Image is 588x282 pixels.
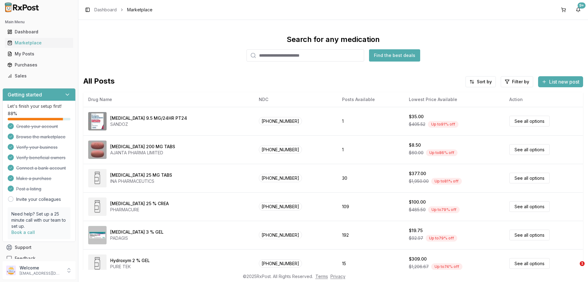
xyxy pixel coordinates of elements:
[2,49,76,59] button: My Posts
[337,135,404,164] td: 1
[431,178,462,185] div: Up to 81 % off
[580,261,585,266] span: 1
[110,229,164,235] div: [MEDICAL_DATA] 3 % GEL
[2,60,76,70] button: Purchases
[88,197,107,216] img: Methyl Salicylate 25 % CREA
[477,79,492,85] span: Sort by
[428,206,460,213] div: Up to 79 % off
[426,149,458,156] div: Up to 86 % off
[409,227,423,234] div: $19.75
[94,7,117,13] a: Dashboard
[409,256,427,262] div: $309.00
[567,261,582,276] iframe: Intercom live chat
[409,150,424,156] span: $60.00
[16,155,66,161] span: Verify beneficial owners
[7,73,71,79] div: Sales
[16,123,58,130] span: Create your account
[7,51,71,57] div: My Posts
[2,71,76,81] button: Sales
[20,271,62,276] p: [EMAIL_ADDRESS][DOMAIN_NAME]
[578,2,586,9] div: 9+
[409,235,423,241] span: $92.97
[110,144,175,150] div: [MEDICAL_DATA] 200 MG TABS
[110,150,175,156] div: AJANTA PHARMA LIMITED
[538,79,583,85] a: List new post
[16,186,41,192] span: Post a listing
[5,70,73,81] a: Sales
[315,274,328,279] a: Terms
[8,111,17,117] span: 88 %
[88,112,107,130] img: Rivastigmine 9.5 MG/24HR PT24
[110,178,172,184] div: INA PHARMACEUTICS
[573,5,583,15] button: 9+
[409,142,421,148] div: $8.50
[287,35,380,44] div: Search for any medication
[431,263,462,270] div: Up to 74 % off
[8,91,42,98] h3: Getting started
[16,175,51,182] span: Make a purchase
[5,37,73,48] a: Marketplace
[5,20,73,24] h2: Main Menu
[127,7,153,13] span: Marketplace
[428,121,458,128] div: Up to 91 % off
[7,62,71,68] div: Purchases
[15,255,36,261] span: Feedback
[83,92,254,107] th: Drug Name
[110,264,150,270] div: PURE TEK
[5,48,73,59] a: My Posts
[5,26,73,37] a: Dashboard
[409,114,424,120] div: $35.00
[6,265,16,275] img: User avatar
[16,144,58,150] span: Verify your business
[110,115,187,121] div: [MEDICAL_DATA] 9.5 MG/24HR PT24
[259,174,302,182] span: [PHONE_NUMBER]
[409,178,429,184] span: $1,950.00
[110,258,150,264] div: Hydroxym 2 % GEL
[509,201,550,212] a: See all options
[7,29,71,35] div: Dashboard
[337,249,404,278] td: 15
[337,164,404,192] td: 30
[11,211,67,229] p: Need help? Set up a 25 minute call with our team to set up.
[409,207,426,213] span: $485.50
[11,230,35,235] a: Book a call
[88,226,107,244] img: Diclofenac Sodium 3 % GEL
[259,145,302,154] span: [PHONE_NUMBER]
[337,221,404,249] td: 192
[538,76,583,87] button: List new post
[254,92,337,107] th: NDC
[259,231,302,239] span: [PHONE_NUMBER]
[337,107,404,135] td: 1
[110,172,172,178] div: [MEDICAL_DATA] 25 MG TABS
[2,27,76,37] button: Dashboard
[88,141,107,159] img: Entacapone 200 MG TABS
[369,49,420,62] button: Find the best deals
[337,192,404,221] td: 109
[426,235,457,242] div: Up to 79 % off
[509,230,550,240] a: See all options
[259,117,302,125] span: [PHONE_NUMBER]
[16,134,66,140] span: Browse the marketplace
[2,253,76,264] button: Feedback
[16,165,66,171] span: Connect a bank account
[2,242,76,253] button: Support
[20,265,62,271] p: Welcome
[512,79,529,85] span: Filter by
[94,7,153,13] nav: breadcrumb
[504,92,583,107] th: Action
[5,59,73,70] a: Purchases
[88,169,107,187] img: Diclofenac Potassium 25 MG TABS
[259,259,302,268] span: [PHONE_NUMBER]
[330,274,345,279] a: Privacy
[509,258,550,269] a: See all options
[88,254,107,273] img: Hydroxym 2 % GEL
[501,76,533,87] button: Filter by
[409,121,425,127] span: $405.52
[16,196,61,202] a: Invite your colleagues
[2,2,42,12] img: RxPost Logo
[466,76,496,87] button: Sort by
[2,38,76,48] button: Marketplace
[110,207,169,213] div: PHARMACURE
[110,201,169,207] div: [MEDICAL_DATA] 25 % CREA
[509,116,550,126] a: See all options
